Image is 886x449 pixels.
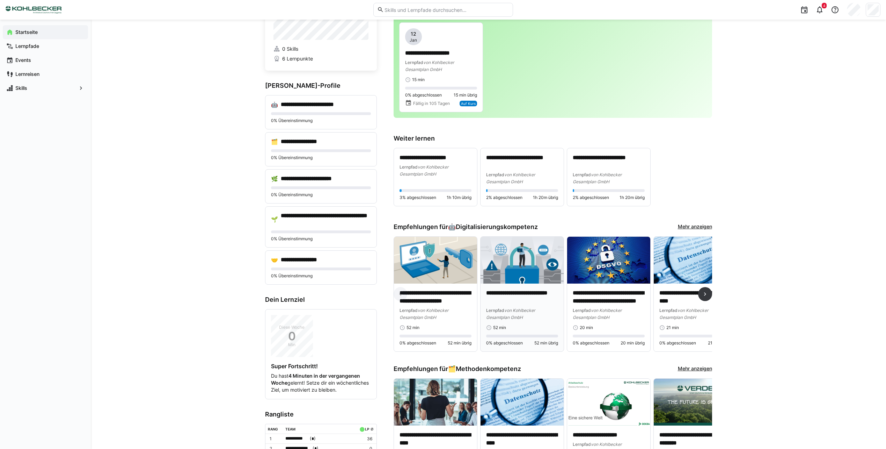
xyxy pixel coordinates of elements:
span: Digitalisierungskompetenz [456,223,538,231]
div: 🤝 [271,256,278,263]
span: 15 min [412,77,425,83]
p: 1 [270,436,280,442]
img: image [567,237,650,284]
div: Team [285,427,295,431]
span: Lernpfad [573,172,591,177]
div: 🤖 [271,101,278,108]
img: image [394,237,477,284]
span: 1h 20m übrig [620,195,645,200]
span: 0% abgeschlossen [405,92,442,98]
p: Du hast gelernt! Setze dir ein wöchentliches Ziel, um motiviert zu bleiben. [271,372,371,393]
span: Jan [410,37,417,43]
p: 0% Übereinstimmung [271,273,371,279]
img: image [394,379,477,426]
span: 3% abgeschlossen [400,195,436,200]
span: 20 min [580,325,593,330]
h3: Empfehlungen für [394,223,538,231]
span: von Kohlbecker Gesamtplan GmbH [405,60,454,72]
img: image [654,237,737,284]
span: 6 Lernpunkte [282,55,313,62]
span: von Kohlbecker Gesamtplan GmbH [400,164,448,177]
span: Lernpfad [405,60,423,65]
span: von Kohlbecker Gesamtplan GmbH [486,308,535,320]
div: Rang [268,427,278,431]
div: 🤖 [448,223,538,231]
span: 0% abgeschlossen [659,340,696,346]
h3: Empfehlungen für [394,365,521,373]
span: von Kohlbecker Gesamtplan GmbH [573,172,622,184]
h3: [PERSON_NAME]-Profile [265,82,377,90]
span: 21 min übrig [708,340,731,346]
span: Lernpfad [400,308,418,313]
span: Lernpfad [486,308,504,313]
div: LP [365,427,369,431]
span: 52 min [407,325,419,330]
span: 20 min übrig [621,340,645,346]
p: 0% Übereinstimmung [271,118,371,123]
a: 0 Skills [273,45,368,52]
span: Lernpfad [573,308,591,313]
img: image [567,379,650,426]
span: ( ) [310,435,316,442]
img: image [481,237,564,284]
div: 🌿 [271,175,278,182]
p: 0% Übereinstimmung [271,192,371,198]
input: Skills und Lernpfade durchsuchen… [384,7,509,13]
span: Lernpfad [659,308,678,313]
span: von Kohlbecker Gesamtplan GmbH [659,308,708,320]
span: Auf Kurs [461,101,476,106]
span: von Kohlbecker Gesamtplan GmbH [400,308,448,320]
p: 0% Übereinstimmung [271,236,371,242]
span: Methodenkompetenz [456,365,521,373]
span: von Kohlbecker Gesamtplan GmbH [573,308,622,320]
span: 52 min [493,325,506,330]
span: von Kohlbecker Gesamtplan GmbH [486,172,535,184]
span: 0 Skills [282,45,298,52]
strong: 4 Minuten in der vergangenen Woche [271,373,360,386]
p: 36 [358,436,372,442]
span: Lernpfad [400,164,418,170]
span: 1h 20m übrig [533,195,558,200]
img: image [481,379,564,426]
span: 52 min übrig [534,340,558,346]
h3: Weiter lernen [394,135,712,142]
h4: Super Fortschritt! [271,363,371,370]
span: 1h 10m übrig [447,195,471,200]
span: 2% abgeschlossen [573,195,609,200]
span: 12 [411,30,416,37]
div: 🗂️ [271,138,278,145]
span: 15 min übrig [454,92,477,98]
h3: Rangliste [265,411,377,418]
span: 0% abgeschlossen [573,340,609,346]
span: 0% abgeschlossen [486,340,523,346]
h3: Dein Lernziel [265,296,377,304]
div: 🌱 [271,216,278,223]
img: image [654,379,737,426]
span: Lernpfad [486,172,504,177]
span: 0% abgeschlossen [400,340,436,346]
span: Lernpfad [573,442,591,447]
span: 21 min [666,325,679,330]
span: Fällig in 105 Tagen [413,101,450,106]
p: 0% Übereinstimmung [271,155,371,161]
a: Mehr anzeigen [678,223,712,231]
span: 4 [823,3,825,8]
span: 2% abgeschlossen [486,195,522,200]
span: 52 min übrig [448,340,471,346]
div: 🗂️ [448,365,521,373]
a: Mehr anzeigen [678,365,712,373]
a: ø [371,426,374,432]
